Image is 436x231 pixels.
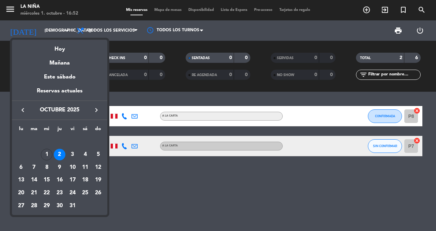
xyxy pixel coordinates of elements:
td: 15 de octubre de 2025 [40,174,53,186]
td: 13 de octubre de 2025 [15,174,28,186]
td: 24 de octubre de 2025 [66,186,79,199]
div: 5 [92,149,104,160]
td: 1 de octubre de 2025 [40,148,53,161]
th: lunes [15,125,28,136]
div: 26 [92,187,104,199]
div: 1 [41,149,52,160]
i: keyboard_arrow_right [92,106,100,114]
td: 31 de octubre de 2025 [66,199,79,212]
div: 21 [28,187,40,199]
td: 14 de octubre de 2025 [28,174,41,186]
div: 19 [92,174,104,186]
div: 15 [41,174,52,186]
td: 25 de octubre de 2025 [79,186,92,199]
td: 26 de octubre de 2025 [92,186,105,199]
td: 27 de octubre de 2025 [15,199,28,212]
div: 25 [79,187,91,199]
td: 6 de octubre de 2025 [15,161,28,174]
td: 20 de octubre de 2025 [15,186,28,199]
span: octubre 2025 [29,106,90,114]
td: 16 de octubre de 2025 [53,174,66,186]
button: keyboard_arrow_left [17,106,29,114]
div: 27 [15,200,27,212]
div: Mañana [12,54,107,68]
div: 8 [41,162,52,173]
td: 23 de octubre de 2025 [53,186,66,199]
div: 22 [41,187,52,199]
td: 11 de octubre de 2025 [79,161,92,174]
div: Reservas actuales [12,87,107,101]
td: 30 de octubre de 2025 [53,199,66,212]
div: 18 [79,174,91,186]
div: 23 [54,187,65,199]
button: keyboard_arrow_right [90,106,103,114]
div: 6 [15,162,27,173]
div: 2 [54,149,65,160]
th: jueves [53,125,66,136]
div: 31 [67,200,78,212]
th: sábado [79,125,92,136]
td: 29 de octubre de 2025 [40,199,53,212]
th: viernes [66,125,79,136]
div: 28 [28,200,40,212]
div: 12 [92,162,104,173]
td: OCT. [15,135,105,148]
td: 10 de octubre de 2025 [66,161,79,174]
td: 21 de octubre de 2025 [28,186,41,199]
td: 8 de octubre de 2025 [40,161,53,174]
div: 13 [15,174,27,186]
div: 9 [54,162,65,173]
th: domingo [92,125,105,136]
th: miércoles [40,125,53,136]
td: 3 de octubre de 2025 [66,148,79,161]
div: 11 [79,162,91,173]
div: 30 [54,200,65,212]
div: 29 [41,200,52,212]
td: 17 de octubre de 2025 [66,174,79,186]
div: 17 [67,174,78,186]
td: 18 de octubre de 2025 [79,174,92,186]
div: 24 [67,187,78,199]
div: 20 [15,187,27,199]
td: 2 de octubre de 2025 [53,148,66,161]
td: 28 de octubre de 2025 [28,199,41,212]
div: 14 [28,174,40,186]
td: 7 de octubre de 2025 [28,161,41,174]
div: 3 [67,149,78,160]
div: Este sábado [12,68,107,87]
i: keyboard_arrow_left [19,106,27,114]
div: Hoy [12,40,107,54]
div: 7 [28,162,40,173]
div: 10 [67,162,78,173]
td: 4 de octubre de 2025 [79,148,92,161]
div: 4 [79,149,91,160]
td: 9 de octubre de 2025 [53,161,66,174]
th: martes [28,125,41,136]
td: 19 de octubre de 2025 [92,174,105,186]
td: 12 de octubre de 2025 [92,161,105,174]
div: 16 [54,174,65,186]
td: 5 de octubre de 2025 [92,148,105,161]
td: 22 de octubre de 2025 [40,186,53,199]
